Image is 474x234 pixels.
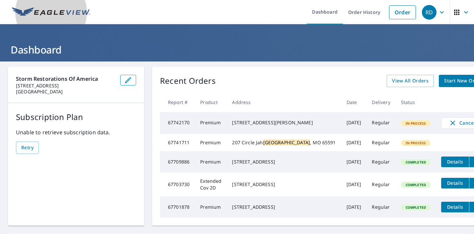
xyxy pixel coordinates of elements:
[16,128,136,136] p: Unable to retrieve subscription data.
[341,92,367,112] th: Date
[263,139,310,146] mark: [GEOGRAPHIC_DATA]
[341,173,367,196] td: [DATE]
[402,121,430,126] span: In Process
[341,134,367,151] td: [DATE]
[402,182,430,187] span: Completed
[232,181,336,188] div: [STREET_ADDRESS]
[445,180,465,186] span: Details
[232,139,336,146] div: 207 Circle Jah , MO 65591
[160,173,195,196] td: 67703730
[402,160,430,165] span: Completed
[16,75,115,83] p: Storm Restorations of America
[441,178,469,188] button: detailsBtn-67703730
[195,173,227,196] td: Extended Cov 2D
[227,92,341,112] th: Address
[387,75,434,87] a: View All Orders
[160,151,195,173] td: 67709886
[195,151,227,173] td: Premium
[232,119,336,126] div: [STREET_ADDRESS][PERSON_NAME]
[396,92,436,112] th: Status
[195,196,227,218] td: Premium
[232,159,336,165] div: [STREET_ADDRESS]
[366,134,395,151] td: Regular
[366,112,395,134] td: Regular
[341,112,367,134] td: [DATE]
[195,92,227,112] th: Product
[445,159,465,165] span: Details
[445,204,465,210] span: Details
[441,202,469,212] button: detailsBtn-67701878
[16,111,136,123] p: Subscription Plan
[195,134,227,151] td: Premium
[402,141,430,145] span: In Process
[16,142,39,154] button: Retry
[160,75,216,87] p: Recent Orders
[21,144,34,152] span: Retry
[366,151,395,173] td: Regular
[392,77,429,85] span: View All Orders
[366,196,395,218] td: Regular
[341,151,367,173] td: [DATE]
[422,5,436,20] div: RD
[366,173,395,196] td: Regular
[8,43,466,57] h1: Dashboard
[402,205,430,210] span: Completed
[160,112,195,134] td: 67742170
[232,204,336,210] div: [STREET_ADDRESS]
[160,196,195,218] td: 67701878
[195,112,227,134] td: Premium
[341,196,367,218] td: [DATE]
[441,157,469,167] button: detailsBtn-67709886
[16,89,115,95] p: [GEOGRAPHIC_DATA]
[160,134,195,151] td: 67741711
[366,92,395,112] th: Delivery
[12,7,90,17] img: EV Logo
[16,83,115,89] p: [STREET_ADDRESS]
[389,5,416,19] a: Order
[160,92,195,112] th: Report #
